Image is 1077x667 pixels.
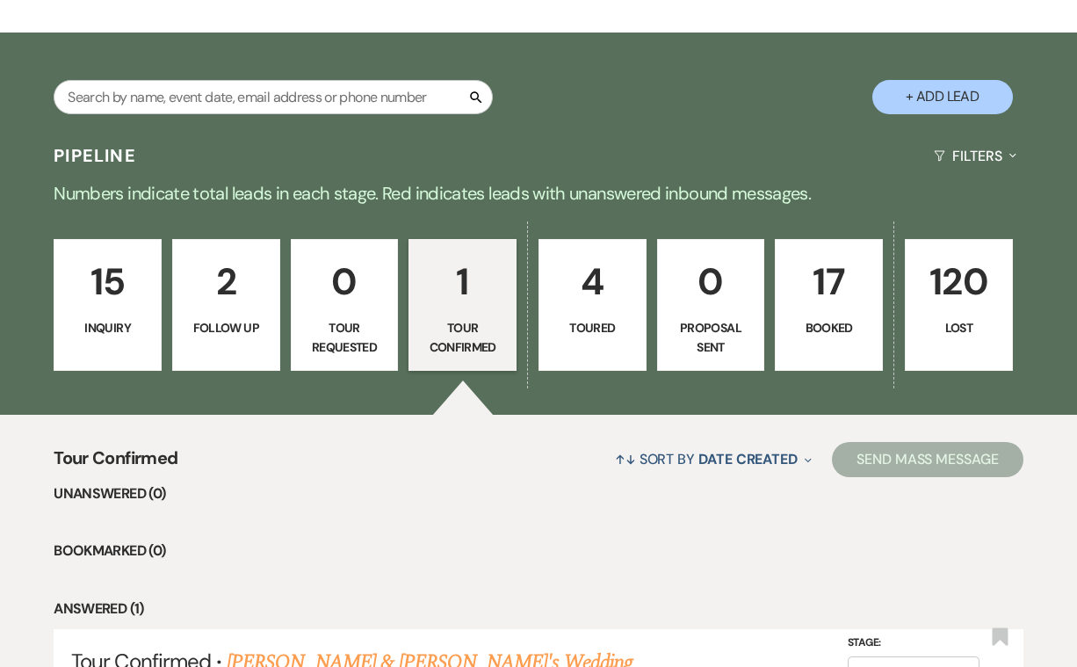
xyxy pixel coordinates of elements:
p: Tour Requested [302,318,387,358]
a: 0Tour Requested [291,239,399,371]
li: Bookmarked (0) [54,540,1023,562]
a: 1Tour Confirmed [408,239,517,371]
p: Toured [550,318,635,337]
span: Date Created [698,450,798,468]
p: Proposal Sent [669,318,754,358]
a: 17Booked [775,239,883,371]
input: Search by name, event date, email address or phone number [54,80,493,114]
p: 0 [669,252,754,311]
a: 15Inquiry [54,239,162,371]
h3: Pipeline [54,143,136,168]
button: + Add Lead [872,80,1013,114]
a: 4Toured [538,239,647,371]
p: Lost [916,318,1001,337]
p: Tour Confirmed [420,318,505,358]
button: Send Mass Message [832,442,1023,477]
li: Unanswered (0) [54,482,1023,505]
a: 2Follow Up [172,239,280,371]
button: Filters [927,133,1023,179]
p: 2 [184,252,269,311]
button: Sort By Date Created [608,436,819,482]
li: Answered (1) [54,598,1023,620]
p: 120 [916,252,1001,311]
p: 17 [786,252,871,311]
span: Tour Confirmed [54,445,177,482]
p: 1 [420,252,505,311]
p: Inquiry [65,318,150,337]
a: 0Proposal Sent [657,239,765,371]
p: 0 [302,252,387,311]
p: 15 [65,252,150,311]
label: Stage: [848,634,979,653]
p: 4 [550,252,635,311]
p: Follow Up [184,318,269,337]
p: Booked [786,318,871,337]
a: 120Lost [905,239,1013,371]
span: ↑↓ [615,450,636,468]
